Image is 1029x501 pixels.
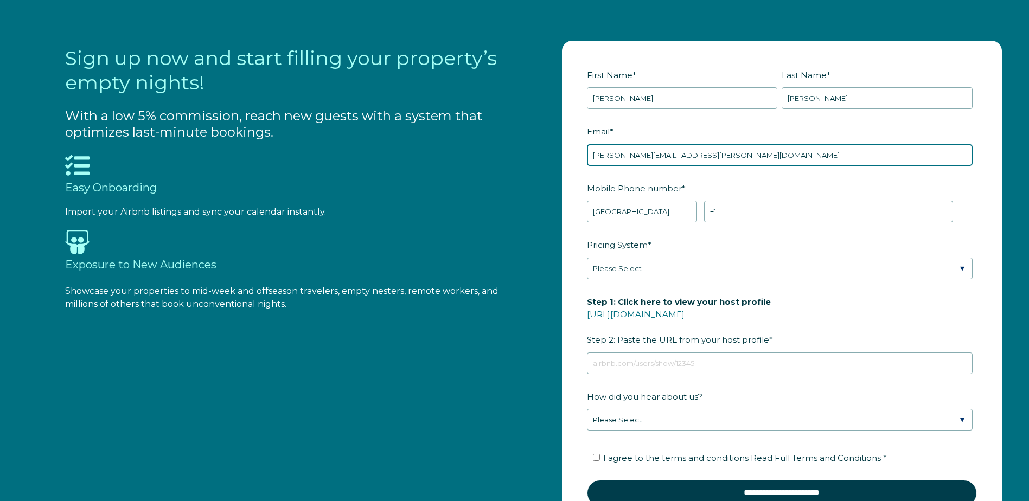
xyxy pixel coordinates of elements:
span: Email [587,123,610,140]
span: Step 1: Click here to view your host profile [587,293,771,310]
span: Sign up now and start filling your property’s empty nights! [65,46,497,94]
span: How did you hear about us? [587,388,702,405]
input: I agree to the terms and conditions Read Full Terms and Conditions * [593,454,600,461]
span: Import your Airbnb listings and sync your calendar instantly. [65,207,326,217]
span: Mobile Phone number [587,180,682,197]
span: Showcase your properties to mid-week and offseason travelers, empty nesters, remote workers, and ... [65,286,498,309]
span: Step 2: Paste the URL from your host profile [587,293,771,348]
span: Exposure to New Audiences [65,258,216,271]
span: Easy Onboarding [65,181,157,194]
a: Read Full Terms and Conditions [749,453,883,463]
span: With a low 5% commission, reach new guests with a system that optimizes last-minute bookings. [65,108,482,140]
input: airbnb.com/users/show/12345 [587,352,973,374]
a: [URL][DOMAIN_NAME] [587,309,685,319]
span: I agree to the terms and conditions [603,453,887,463]
span: Last Name [782,67,827,83]
span: Pricing System [587,236,648,253]
span: First Name [587,67,632,83]
span: Read Full Terms and Conditions [751,453,881,463]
